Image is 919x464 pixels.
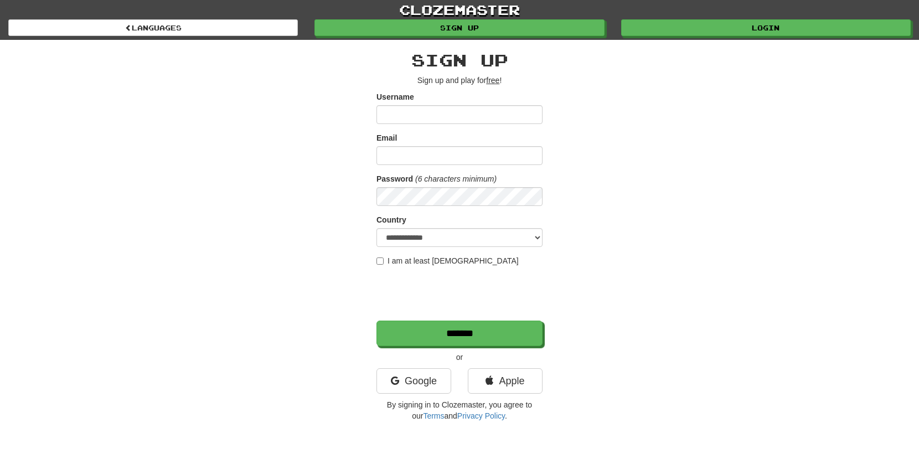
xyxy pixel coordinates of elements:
[621,19,911,36] a: Login
[376,368,451,394] a: Google
[486,76,499,85] u: free
[457,411,505,420] a: Privacy Policy
[314,19,604,36] a: Sign up
[376,272,545,315] iframe: reCAPTCHA
[376,173,413,184] label: Password
[376,352,543,363] p: or
[376,399,543,421] p: By signing in to Clozemaster, you agree to our and .
[376,257,384,265] input: I am at least [DEMOGRAPHIC_DATA]
[415,174,497,183] em: (6 characters minimum)
[423,411,444,420] a: Terms
[376,132,397,143] label: Email
[8,19,298,36] a: Languages
[376,51,543,69] h2: Sign up
[376,214,406,225] label: Country
[376,75,543,86] p: Sign up and play for !
[468,368,543,394] a: Apple
[376,91,414,102] label: Username
[376,255,519,266] label: I am at least [DEMOGRAPHIC_DATA]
